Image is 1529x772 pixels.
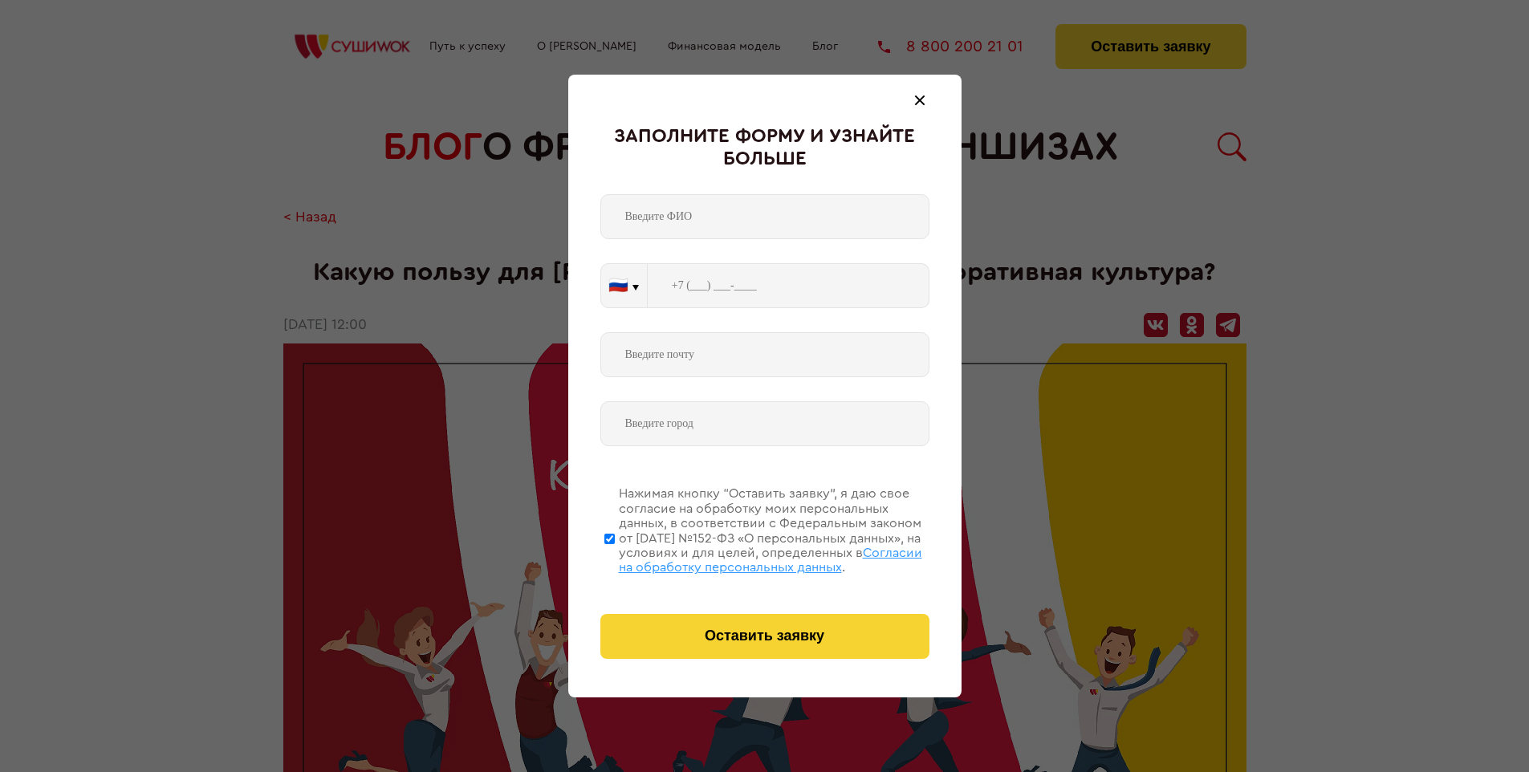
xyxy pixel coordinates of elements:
input: Введите почту [600,332,929,377]
div: Заполните форму и узнайте больше [600,126,929,170]
input: +7 (___) ___-____ [648,263,929,308]
button: 🇷🇺 [601,264,647,307]
input: Введите город [600,401,929,446]
button: Оставить заявку [600,614,929,659]
input: Введите ФИО [600,194,929,239]
span: Согласии на обработку персональных данных [619,546,922,574]
div: Нажимая кнопку “Оставить заявку”, я даю свое согласие на обработку моих персональных данных, в со... [619,486,929,575]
